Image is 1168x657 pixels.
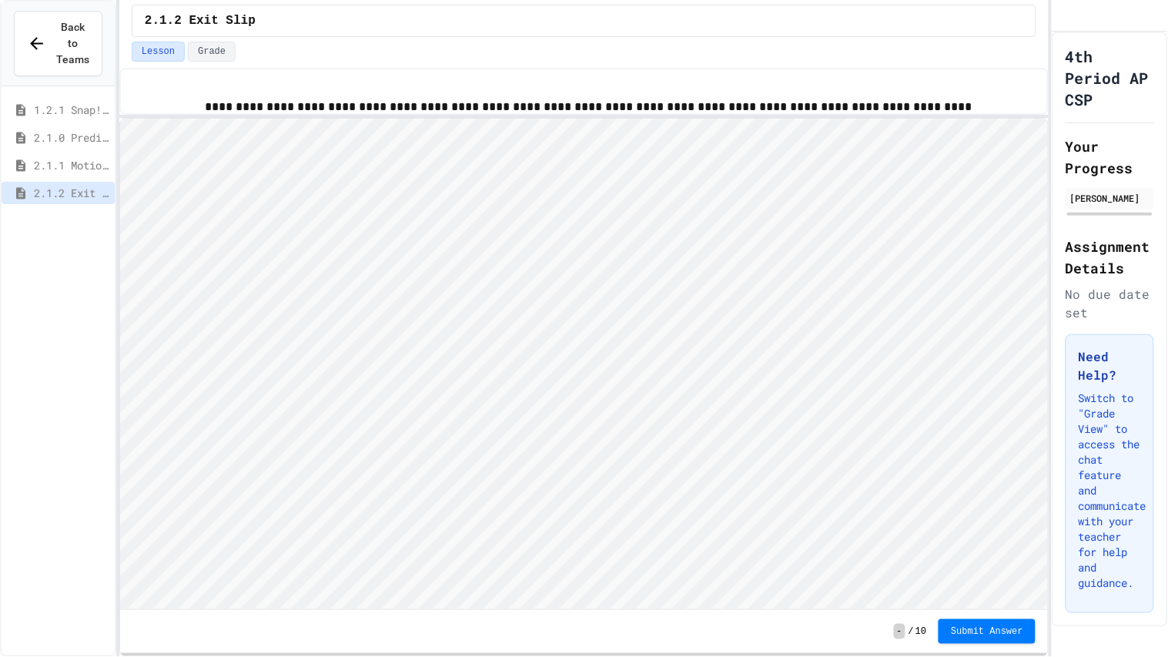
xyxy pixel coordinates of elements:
button: Grade [188,42,236,62]
span: 2.1.2 Exit Slip [145,12,256,30]
button: Submit Answer [939,619,1036,644]
h2: Assignment Details [1066,236,1154,279]
span: 1.2.1 Snap! Program [34,102,109,118]
p: Switch to "Grade View" to access the chat feature and communicate with your teacher for help and ... [1079,391,1141,591]
div: [PERSON_NAME] [1070,191,1150,205]
button: Lesson [132,42,185,62]
span: 2.1.1 Motion in Snap! [34,157,109,173]
span: - [894,624,905,639]
span: / [909,625,914,638]
span: 10 [915,625,926,638]
iframe: To enrich screen reader interactions, please activate Accessibility in Grammarly extension settings [120,119,1048,609]
button: Back to Teams [14,11,102,76]
span: 2.1.2 Exit Slip [34,185,109,201]
div: No due date set [1066,285,1154,322]
span: 2.1.0 Prediction [34,129,109,146]
h1: 4th Period AP CSP [1066,45,1154,110]
h3: Need Help? [1079,347,1141,384]
h2: Your Progress [1066,136,1154,179]
span: Submit Answer [951,625,1023,638]
span: Back to Teams [56,19,89,68]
